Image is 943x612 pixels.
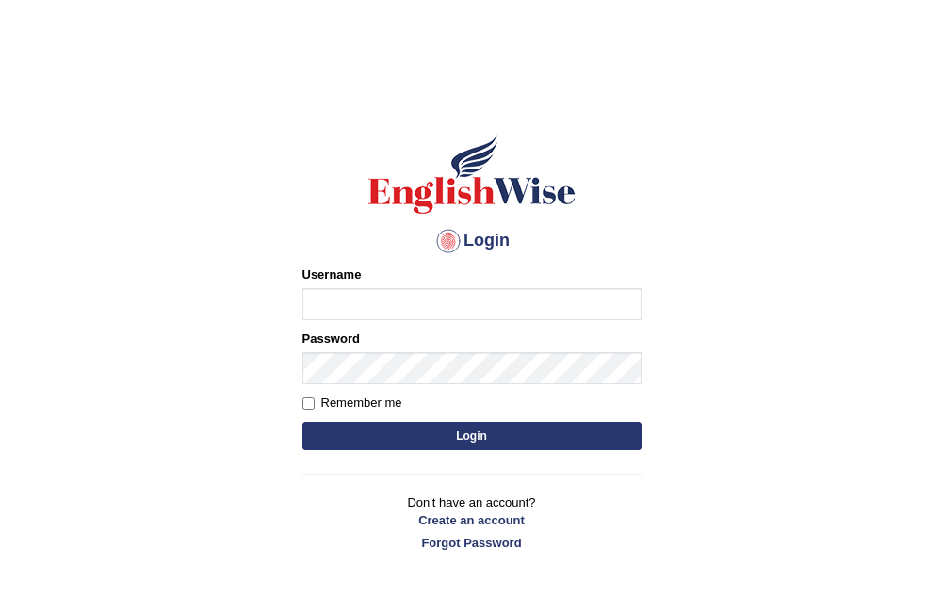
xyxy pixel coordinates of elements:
[302,534,642,552] a: Forgot Password
[302,397,315,410] input: Remember me
[302,266,362,283] label: Username
[302,511,642,529] a: Create an account
[302,394,402,412] label: Remember me
[302,422,642,450] button: Login
[302,493,642,552] p: Don't have an account?
[302,330,360,347] label: Password
[365,132,579,217] img: Logo of English Wise sign in for intelligent practice with AI
[302,226,642,256] h4: Login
